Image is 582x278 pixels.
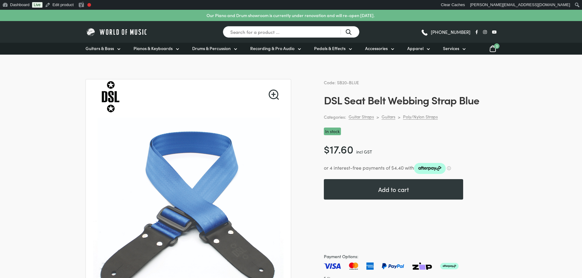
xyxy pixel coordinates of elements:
[421,27,470,37] a: [PHONE_NUMBER]
[86,45,114,52] span: Guitars & Bass
[86,27,148,37] img: World of Music
[223,26,360,38] input: Search for a product ...
[324,179,463,200] button: Add to cart
[349,114,374,120] a: Guitar Straps
[87,3,91,7] div: Needs improvement
[314,45,346,52] span: Pedals & Effects
[443,45,459,52] span: Services
[192,45,231,52] span: Drums & Percussion
[134,45,173,52] span: Pianos & Keyboards
[324,253,496,260] span: Payment Options:
[382,114,395,120] a: Guitars
[376,114,379,120] div: >
[32,2,42,8] a: Live
[324,141,353,156] bdi: 17.60
[324,128,341,135] p: In stock
[324,114,346,121] span: Categories:
[324,93,496,106] h1: DSL Seat Belt Webbing Strap Blue
[403,114,438,120] a: Poly/Nylon Straps
[493,211,582,278] iframe: Chat with our support team
[407,45,423,52] span: Apparel
[431,30,470,34] span: [PHONE_NUMBER]
[93,79,128,114] img: DSL Straps
[494,43,500,49] span: 0
[207,12,375,19] p: Our Piano and Drum showroom is currently under renovation and will re-open [DATE].
[269,89,279,100] a: View full-screen image gallery
[365,45,388,52] span: Accessories
[398,114,401,120] div: >
[324,141,330,156] span: $
[250,45,295,52] span: Recording & Pro Audio
[324,79,359,85] span: Code: SB20-BLUE
[356,149,372,155] span: incl GST
[324,262,459,270] img: Pay with Master card, Visa, American Express and Paypal
[324,207,496,246] iframe: PayPal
